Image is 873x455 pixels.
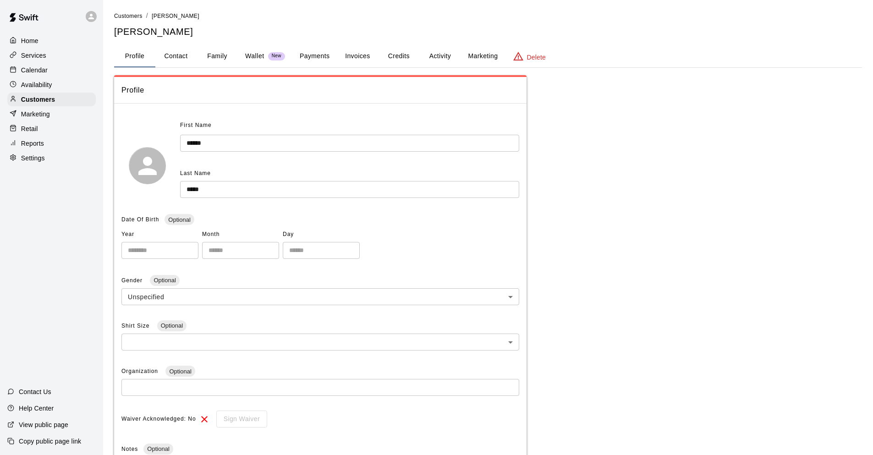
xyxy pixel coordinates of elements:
span: First Name [180,118,212,133]
p: Customers [21,95,55,104]
span: Optional [150,277,179,284]
button: Marketing [461,45,505,67]
span: Date Of Birth [121,216,159,223]
p: Delete [527,53,546,62]
span: Profile [121,84,519,96]
h5: [PERSON_NAME] [114,26,862,38]
p: Home [21,36,38,45]
span: Optional [165,368,195,375]
a: Retail [7,122,96,136]
span: New [268,53,285,59]
a: Home [7,34,96,48]
span: Shirt Size [121,323,152,329]
span: Optional [165,216,194,223]
p: Help Center [19,404,54,413]
div: basic tabs example [114,45,862,67]
p: Availability [21,80,52,89]
a: Services [7,49,96,62]
button: Credits [378,45,419,67]
a: Marketing [7,107,96,121]
button: Family [197,45,238,67]
span: Year [121,227,198,242]
button: Invoices [337,45,378,67]
span: Month [202,227,279,242]
p: Services [21,51,46,60]
a: Customers [114,12,143,19]
nav: breadcrumb [114,11,862,21]
p: Reports [21,139,44,148]
span: [PERSON_NAME] [152,13,199,19]
button: Profile [114,45,155,67]
button: Activity [419,45,461,67]
span: Waiver Acknowledged: No [121,412,196,427]
button: Payments [292,45,337,67]
p: Calendar [21,66,48,75]
span: Last Name [180,170,211,176]
span: Organization [121,368,160,374]
span: Customers [114,13,143,19]
a: Availability [7,78,96,92]
button: Contact [155,45,197,67]
p: Wallet [245,51,264,61]
li: / [146,11,148,21]
p: Copy public page link [19,437,81,446]
a: Customers [7,93,96,106]
a: Settings [7,151,96,165]
a: Reports [7,137,96,150]
span: Optional [143,445,173,452]
div: To sign waivers in admin, this feature must be enabled in general settings [210,411,267,428]
p: Marketing [21,110,50,119]
div: Unspecified [121,288,519,305]
p: Settings [21,153,45,163]
span: Optional [157,322,187,329]
p: View public page [19,420,68,429]
span: Day [283,227,360,242]
p: Contact Us [19,387,51,396]
p: Retail [21,124,38,133]
span: Gender [121,277,144,284]
a: Calendar [7,63,96,77]
span: Notes [121,446,138,452]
